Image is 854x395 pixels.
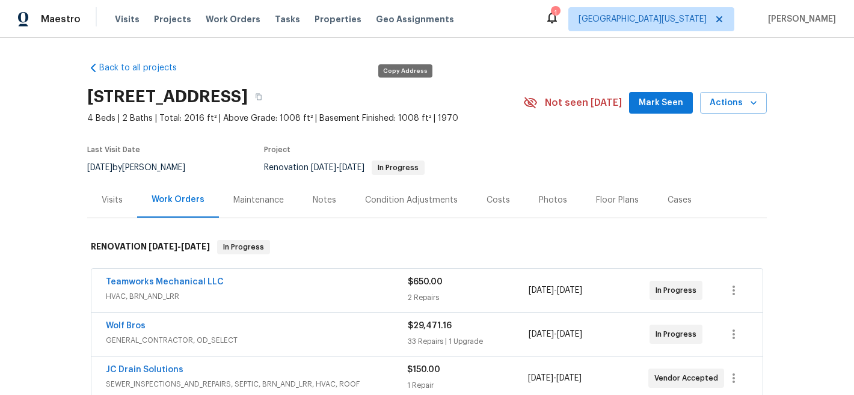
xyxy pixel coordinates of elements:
a: Teamworks Mechanical LLC [106,278,224,286]
span: - [311,164,364,172]
span: In Progress [656,284,701,296]
span: $650.00 [408,278,443,286]
span: Maestro [41,13,81,25]
span: Mark Seen [639,96,683,111]
div: Notes [313,194,336,206]
div: 1 Repair [407,379,527,391]
div: 1 [551,7,559,19]
span: [DATE] [528,374,553,382]
span: Work Orders [206,13,260,25]
div: Cases [668,194,692,206]
button: Mark Seen [629,92,693,114]
span: In Progress [218,241,269,253]
span: GENERAL_CONTRACTOR, OD_SELECT [106,334,408,346]
span: Last Visit Date [87,146,140,153]
span: Geo Assignments [376,13,454,25]
span: Vendor Accepted [654,372,723,384]
span: Tasks [275,15,300,23]
span: $150.00 [407,366,440,374]
span: [GEOGRAPHIC_DATA][US_STATE] [579,13,707,25]
span: $29,471.16 [408,322,452,330]
span: SEWER_INSPECTIONS_AND_REPAIRS, SEPTIC, BRN_AND_LRR, HVAC, ROOF [106,378,407,390]
span: [DATE] [557,286,582,295]
span: Visits [115,13,140,25]
div: by [PERSON_NAME] [87,161,200,175]
button: Actions [700,92,767,114]
div: RENOVATION [DATE]-[DATE]In Progress [87,228,767,266]
div: Maintenance [233,194,284,206]
span: [DATE] [529,286,554,295]
span: [DATE] [556,374,582,382]
span: - [529,328,582,340]
div: 2 Repairs [408,292,529,304]
div: Work Orders [152,194,204,206]
span: Actions [710,96,757,111]
span: Projects [154,13,191,25]
span: [DATE] [181,242,210,251]
span: Not seen [DATE] [545,97,622,109]
span: - [149,242,210,251]
span: HVAC, BRN_AND_LRR [106,290,408,302]
div: Visits [102,194,123,206]
div: 33 Repairs | 1 Upgrade [408,335,529,348]
h2: [STREET_ADDRESS] [87,91,248,103]
span: Renovation [264,164,425,172]
h6: RENOVATION [91,240,210,254]
span: Properties [315,13,361,25]
span: [DATE] [557,330,582,338]
span: [DATE] [529,330,554,338]
span: [DATE] [149,242,177,251]
span: 4 Beds | 2 Baths | Total: 2016 ft² | Above Grade: 1008 ft² | Basement Finished: 1008 ft² | 1970 [87,112,523,124]
div: Floor Plans [596,194,639,206]
a: JC Drain Solutions [106,366,183,374]
span: Project [264,146,290,153]
span: In Progress [373,164,423,171]
span: [PERSON_NAME] [763,13,836,25]
a: Wolf Bros [106,322,146,330]
a: Back to all projects [87,62,203,74]
span: In Progress [656,328,701,340]
div: Condition Adjustments [365,194,458,206]
span: [DATE] [87,164,112,172]
span: - [528,372,582,384]
span: - [529,284,582,296]
div: Photos [539,194,567,206]
span: [DATE] [311,164,336,172]
div: Costs [487,194,510,206]
span: [DATE] [339,164,364,172]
